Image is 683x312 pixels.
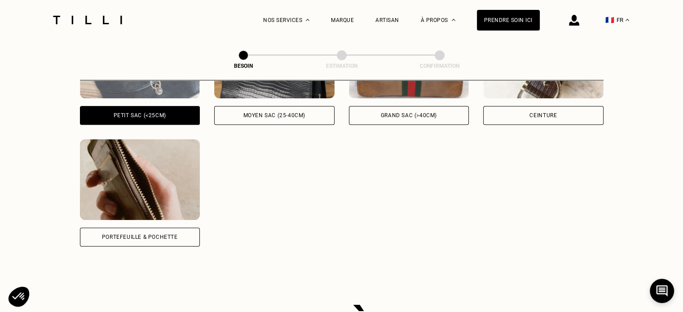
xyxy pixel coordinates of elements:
[243,113,305,118] div: Moyen sac (25-40cm)
[569,15,579,26] img: icône connexion
[50,16,125,24] img: Logo du service de couturière Tilli
[605,16,614,24] span: 🇫🇷
[306,19,309,21] img: Menu déroulant
[395,63,485,69] div: Confirmation
[114,113,166,118] div: Petit sac (<25cm)
[375,17,399,23] a: Artisan
[198,63,288,69] div: Besoin
[297,63,387,69] div: Estimation
[102,234,178,240] div: Portefeuille & Pochette
[626,19,629,21] img: menu déroulant
[331,17,354,23] a: Marque
[477,10,540,31] a: Prendre soin ici
[452,19,455,21] img: Menu déroulant à propos
[529,113,557,118] div: Ceinture
[381,113,437,118] div: Grand sac (>40cm)
[80,139,200,220] img: Tilli retouche votre Portefeuille & Pochette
